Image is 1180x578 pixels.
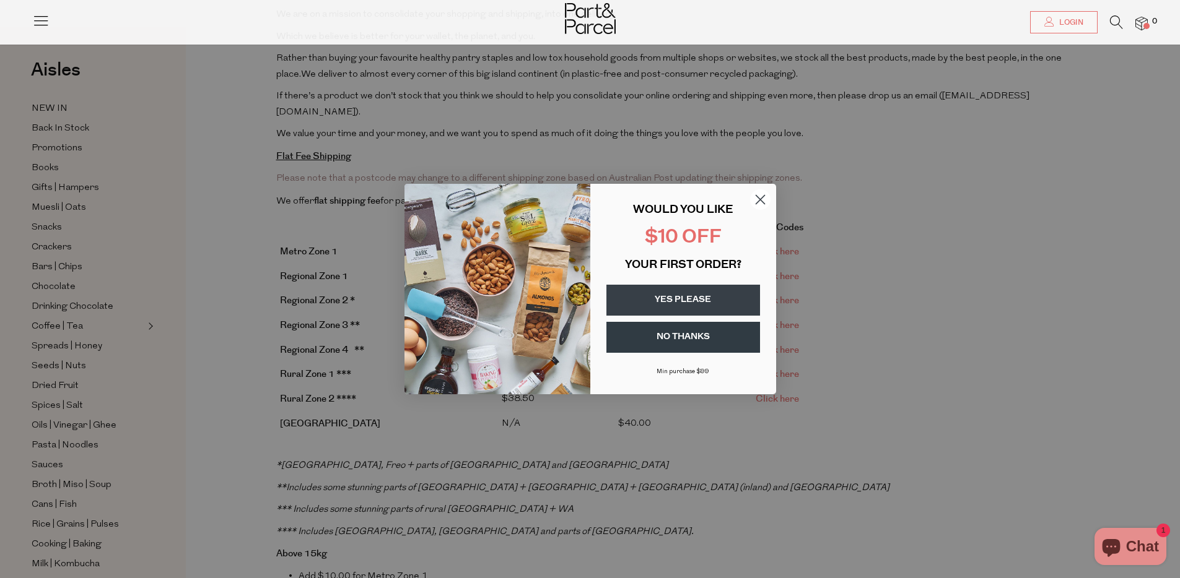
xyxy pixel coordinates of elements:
[1091,528,1170,568] inbox-online-store-chat: Shopify online store chat
[606,322,760,353] button: NO THANKS
[1056,17,1083,28] span: Login
[1030,11,1098,33] a: Login
[404,184,590,394] img: 43fba0fb-7538-40bc-babb-ffb1a4d097bc.jpeg
[645,228,722,248] span: $10 OFF
[657,368,709,375] span: Min purchase $99
[565,3,616,34] img: Part&Parcel
[606,285,760,316] button: YES PLEASE
[1149,16,1160,27] span: 0
[1135,17,1148,30] a: 0
[633,205,733,216] span: WOULD YOU LIKE
[750,189,771,210] button: Close dialog
[625,260,741,271] span: YOUR FIRST ORDER?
